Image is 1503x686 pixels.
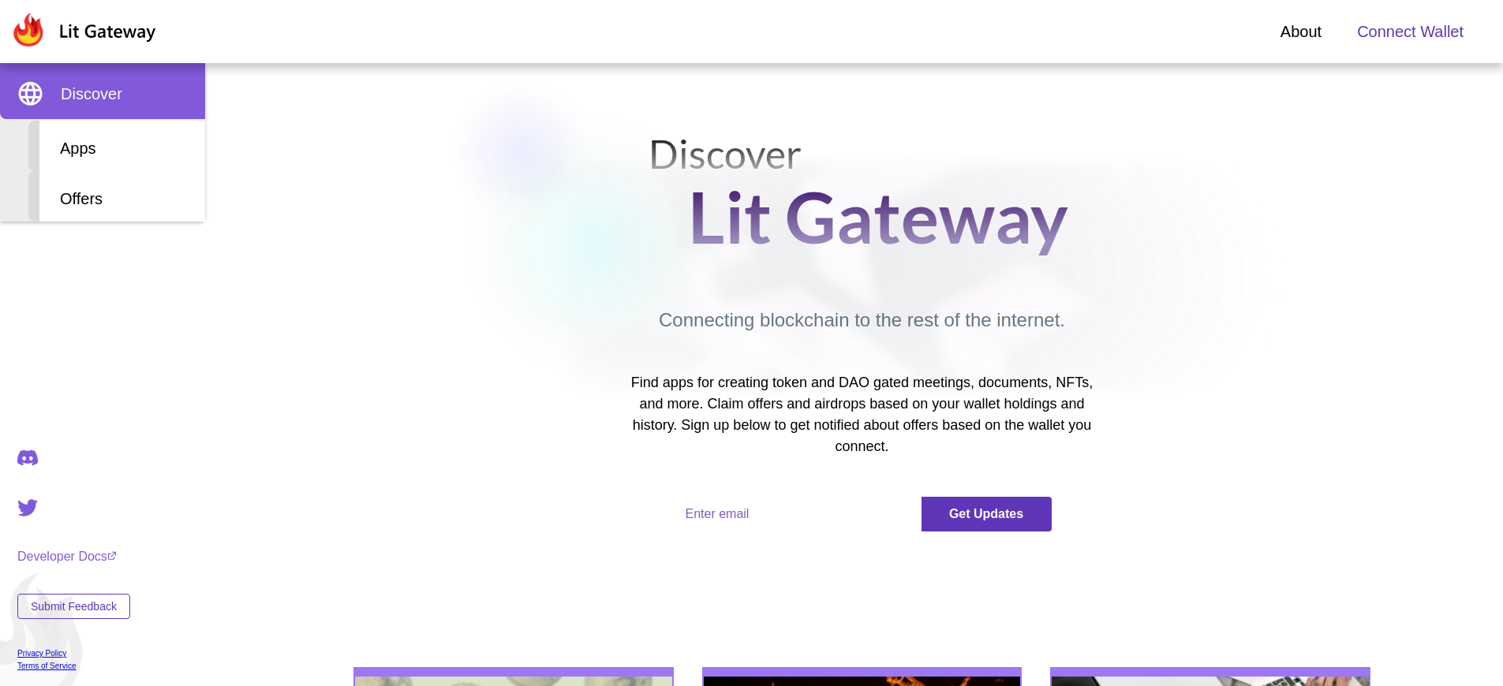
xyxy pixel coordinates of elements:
div: Offers [28,171,205,222]
img: Lit Gateway Logo [10,13,156,47]
a: Terms of Service [17,662,130,670]
button: Get Updates [922,497,1052,531]
button: Submit Feedback [17,594,130,619]
a: Developer Docs [17,550,130,564]
h3: Discover [649,134,1068,173]
a: About [1281,20,1322,43]
input: Enter email [673,497,922,531]
h2: Lit Gateway [688,173,1068,259]
p: Connecting blockchain to the rest of the internet. [659,306,1065,334]
div: Apps [28,121,205,171]
a: Privacy Policy [17,649,130,658]
span: Connect Wallet [1357,20,1464,43]
span: Discover [61,82,122,106]
p: Find apps for creating token and DAO gated meetings, documents, NFTs, and more. Claim offers and ... [620,372,1105,457]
